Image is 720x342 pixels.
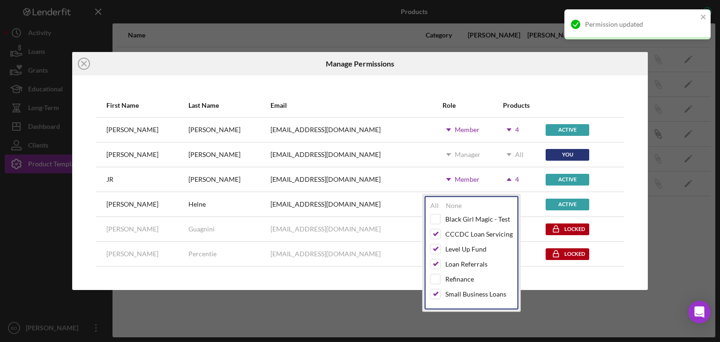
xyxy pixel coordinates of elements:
div: [PERSON_NAME] [188,151,240,158]
div: [PERSON_NAME] [106,225,158,233]
div: [EMAIL_ADDRESS][DOMAIN_NAME] [270,250,381,258]
div: Active [546,199,589,210]
div: Email [270,102,442,109]
div: Small Business Loans [445,290,506,298]
div: Black Girl Magic - Test [445,216,510,223]
div: Guagnini [188,225,215,233]
div: [EMAIL_ADDRESS][DOMAIN_NAME] [270,201,381,208]
div: Open Intercom Messenger [688,301,711,323]
div: Locked [546,223,589,235]
div: Member [455,126,480,134]
div: [EMAIL_ADDRESS][DOMAIN_NAME] [270,151,381,158]
div: [PERSON_NAME] [188,126,240,134]
div: CCCDC Loan Servicing [445,230,513,238]
div: [EMAIL_ADDRESS][DOMAIN_NAME] [270,225,381,233]
div: Last Name [188,102,270,109]
div: Permission updated [585,21,697,28]
div: [PERSON_NAME] [106,201,158,208]
div: Level Up Fund [445,245,487,253]
button: close [700,13,707,22]
div: Role [442,102,502,109]
div: Percentie [188,250,217,258]
div: All [430,202,439,209]
div: [PERSON_NAME] [106,250,158,258]
div: Helne [188,201,206,208]
div: Active [546,124,589,136]
div: None [446,202,462,209]
h6: Manage Permissions [326,59,394,68]
div: Refinance [445,275,474,283]
div: [PERSON_NAME] [188,176,240,183]
div: JR [106,176,113,183]
div: Products [503,102,545,109]
div: Locked [546,248,589,260]
div: Active [546,174,589,186]
div: [EMAIL_ADDRESS][DOMAIN_NAME] [270,176,381,183]
div: [PERSON_NAME] [106,126,158,134]
div: [PERSON_NAME] [106,151,158,158]
div: Loan Referrals [445,260,487,268]
div: [EMAIL_ADDRESS][DOMAIN_NAME] [270,126,381,134]
div: You [546,149,589,161]
div: First Name [106,102,187,109]
div: Member [455,176,480,183]
div: Manager [455,151,480,158]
